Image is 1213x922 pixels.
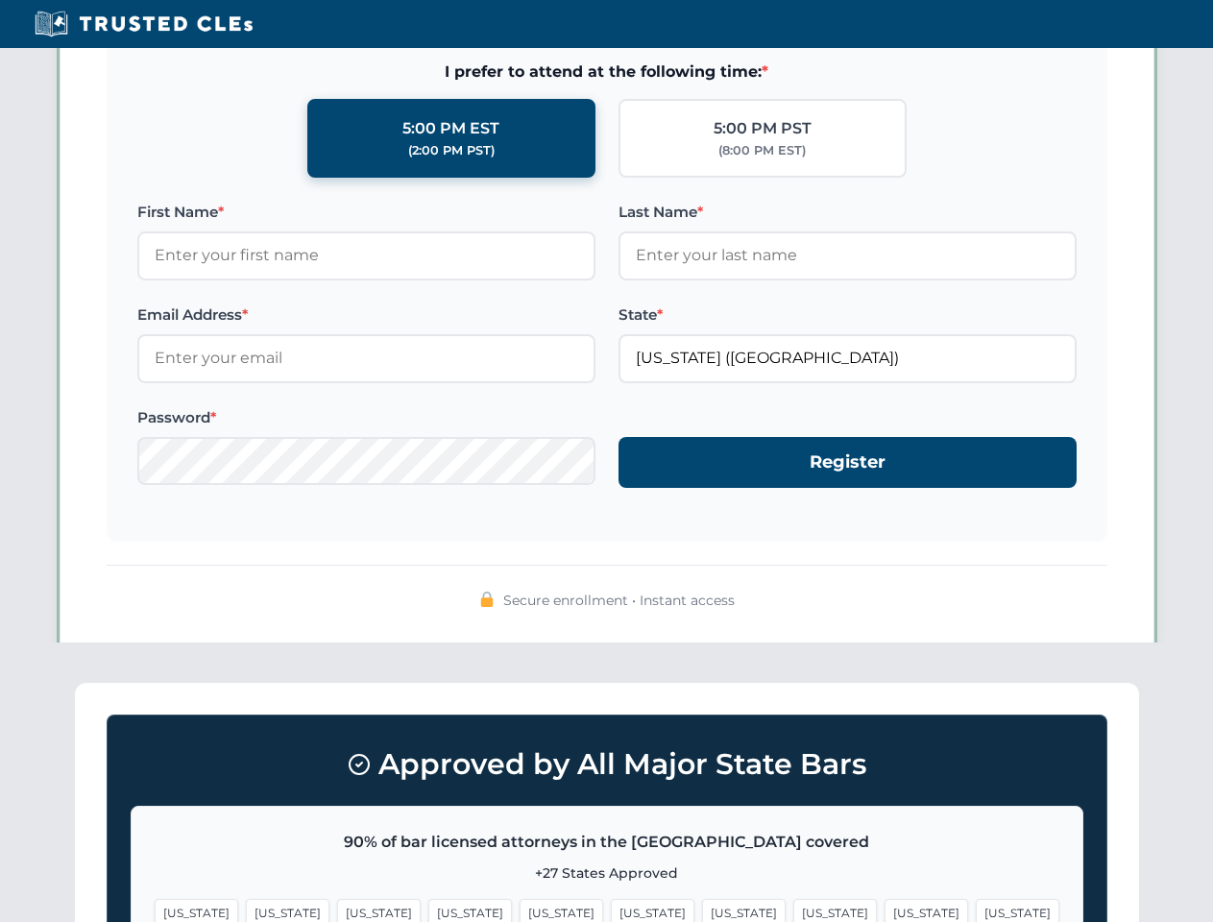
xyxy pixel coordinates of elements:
[137,334,595,382] input: Enter your email
[155,862,1059,884] p: +27 States Approved
[137,303,595,327] label: Email Address
[137,231,595,279] input: Enter your first name
[137,60,1077,85] span: I prefer to attend at the following time:
[619,201,1077,224] label: Last Name
[503,590,735,611] span: Secure enrollment • Instant access
[619,303,1077,327] label: State
[402,116,499,141] div: 5:00 PM EST
[714,116,812,141] div: 5:00 PM PST
[619,334,1077,382] input: Florida (FL)
[131,739,1083,790] h3: Approved by All Major State Bars
[718,141,806,160] div: (8:00 PM EST)
[137,406,595,429] label: Password
[619,437,1077,488] button: Register
[408,141,495,160] div: (2:00 PM PST)
[619,231,1077,279] input: Enter your last name
[29,10,258,38] img: Trusted CLEs
[155,830,1059,855] p: 90% of bar licensed attorneys in the [GEOGRAPHIC_DATA] covered
[137,201,595,224] label: First Name
[479,592,495,607] img: 🔒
